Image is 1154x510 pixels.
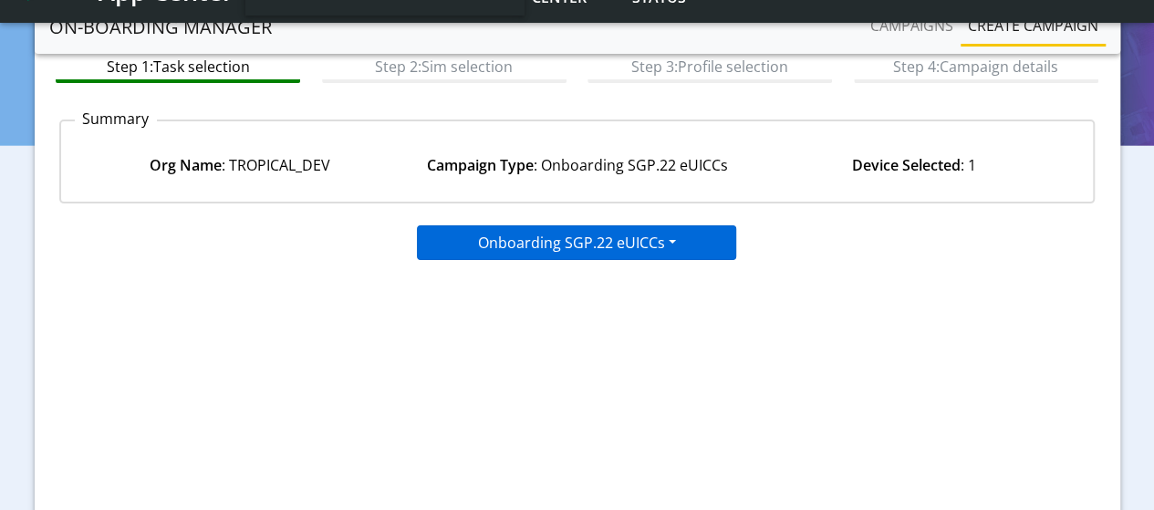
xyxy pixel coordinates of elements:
[587,48,832,83] btn: Step 3: Profile selection
[852,155,961,175] strong: Device Selected
[72,154,409,176] div: : TROPICAL_DEV
[409,154,745,176] div: : Onboarding SGP.22 eUICCs
[322,48,567,83] btn: Step 2: Sim selection
[745,154,1082,176] div: : 1
[75,108,157,130] p: Summary
[426,155,533,175] strong: Campaign Type
[854,48,1098,83] btn: Step 4: Campaign details
[150,155,222,175] strong: Org Name
[961,7,1106,44] a: Create campaign
[863,7,961,44] a: Campaigns
[417,225,736,260] button: Onboarding SGP.22 eUICCs
[56,48,300,83] btn: Step 1: Task selection
[49,9,272,46] a: On-Boarding Manager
